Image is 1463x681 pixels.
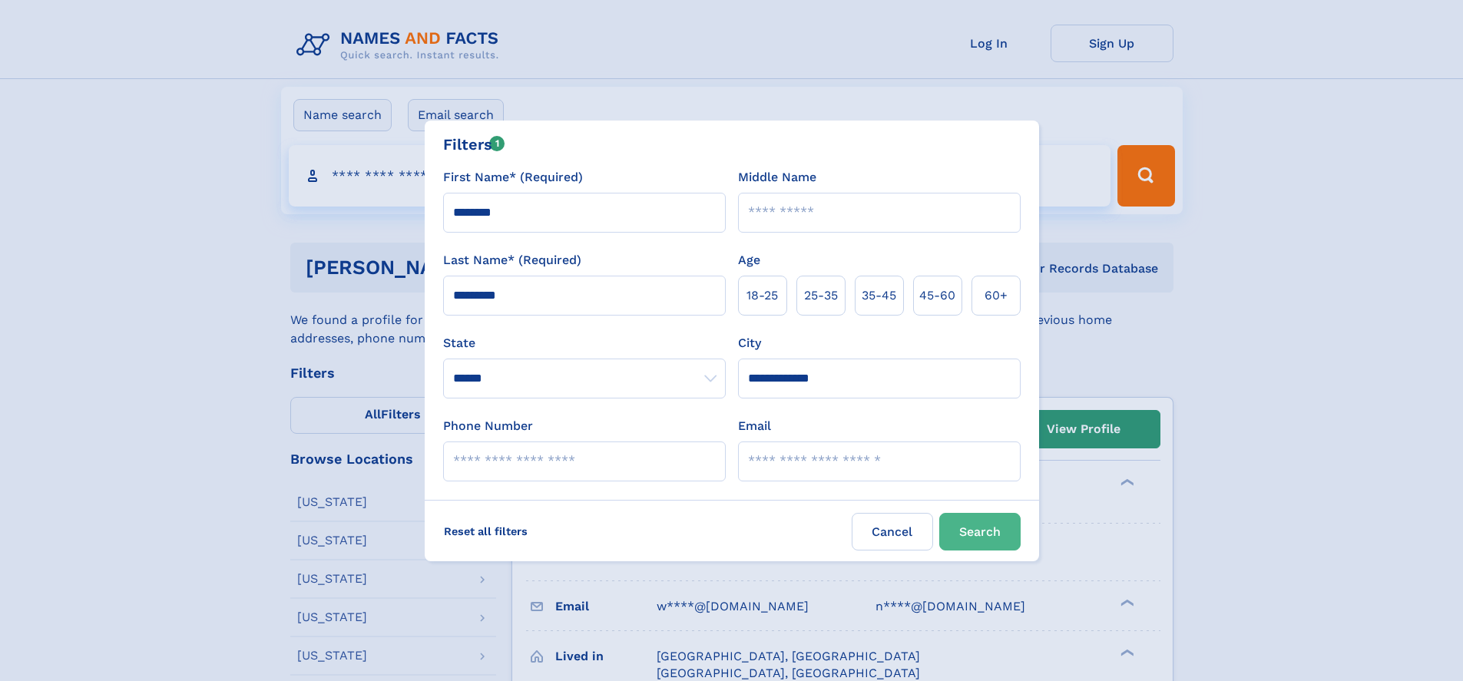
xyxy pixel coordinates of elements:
[862,286,896,305] span: 35‑45
[443,133,505,156] div: Filters
[443,417,533,435] label: Phone Number
[985,286,1008,305] span: 60+
[443,334,726,352] label: State
[939,513,1021,550] button: Search
[434,513,538,550] label: Reset all filters
[804,286,838,305] span: 25‑35
[738,251,760,269] label: Age
[443,251,581,269] label: Last Name* (Required)
[738,417,771,435] label: Email
[852,513,933,550] label: Cancel
[738,168,816,187] label: Middle Name
[738,334,761,352] label: City
[443,168,583,187] label: First Name* (Required)
[919,286,955,305] span: 45‑60
[746,286,778,305] span: 18‑25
